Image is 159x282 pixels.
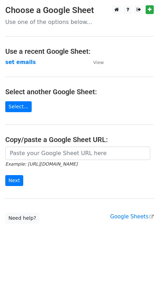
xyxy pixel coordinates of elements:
input: Paste your Google Sheet URL here [5,147,150,160]
h4: Copy/paste a Google Sheet URL: [5,135,154,144]
input: Next [5,175,23,186]
h3: Choose a Google Sheet [5,5,154,15]
a: set emails [5,59,36,65]
h4: Select another Google Sheet: [5,88,154,96]
h4: Use a recent Google Sheet: [5,47,154,56]
small: Example: [URL][DOMAIN_NAME] [5,161,77,167]
a: View [86,59,104,65]
a: Need help? [5,213,39,224]
a: Google Sheets [110,213,154,220]
p: Use one of the options below... [5,18,154,26]
a: Select... [5,101,32,112]
small: View [93,60,104,65]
